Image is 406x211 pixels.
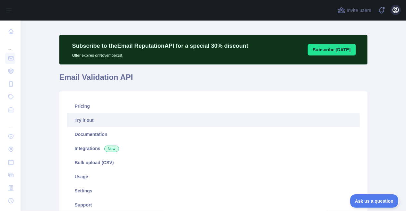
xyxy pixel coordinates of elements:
a: Integrations New [67,141,360,156]
a: Try it out [67,113,360,127]
div: ... [5,38,15,51]
button: Subscribe [DATE] [308,44,356,55]
a: Usage [67,170,360,184]
span: Invite users [347,7,371,14]
a: Bulk upload (CSV) [67,156,360,170]
p: Subscribe to the Email Reputation API for a special 30 % discount [72,41,248,50]
iframe: Toggle Customer Support [350,194,400,208]
a: Pricing [67,99,360,113]
p: Offer expires on November 1st. [72,50,248,58]
span: New [104,146,119,152]
a: Documentation [67,127,360,141]
a: Settings [67,184,360,198]
button: Invite users [336,5,373,15]
h1: Email Validation API [59,72,367,88]
div: ... [5,117,15,130]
